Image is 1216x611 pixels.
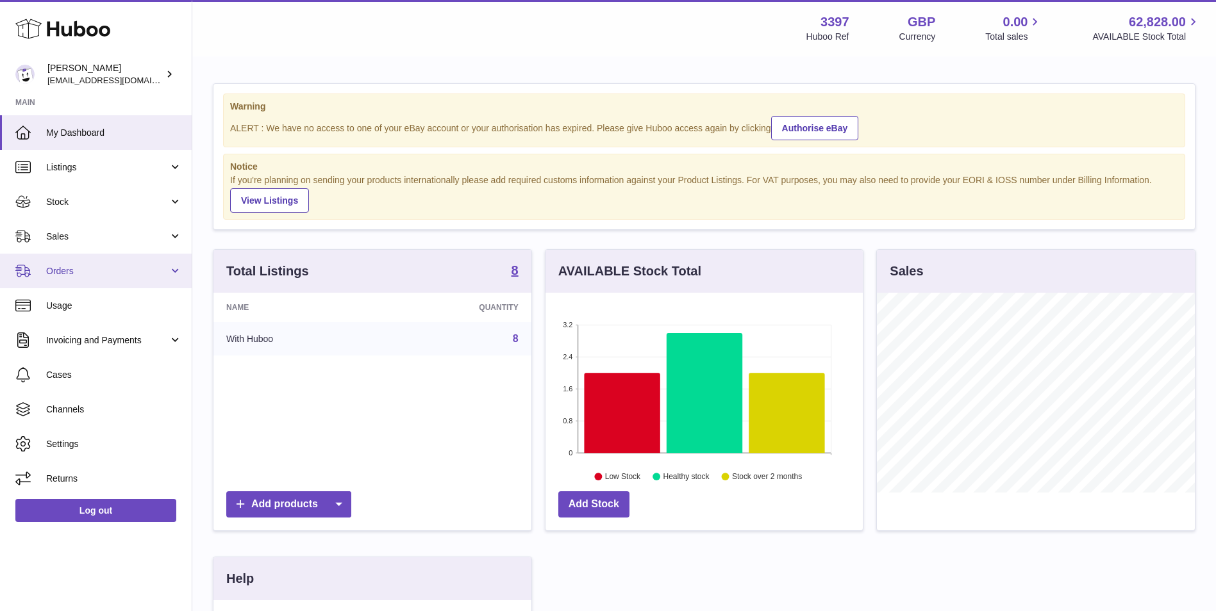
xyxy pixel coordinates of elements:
[230,174,1178,213] div: If you're planning on sending your products internationally please add required customs informati...
[513,333,519,344] a: 8
[230,188,309,213] a: View Listings
[569,449,572,457] text: 0
[47,62,163,86] div: [PERSON_NAME]
[46,369,182,381] span: Cases
[46,300,182,312] span: Usage
[985,13,1042,43] a: 0.00 Total sales
[771,116,859,140] a: Authorise eBay
[230,114,1178,140] div: ALERT : We have no access to one of your eBay account or your authorisation has expired. Please g...
[213,322,381,355] td: With Huboo
[899,31,936,43] div: Currency
[1092,31,1201,43] span: AVAILABLE Stock Total
[1092,13,1201,43] a: 62,828.00 AVAILABLE Stock Total
[985,31,1042,43] span: Total sales
[46,231,169,243] span: Sales
[820,13,849,31] strong: 3397
[226,263,309,280] h3: Total Listings
[226,570,254,587] h3: Help
[46,473,182,485] span: Returns
[605,473,641,482] text: Low Stock
[46,334,169,346] span: Invoicing and Payments
[806,31,849,43] div: Huboo Ref
[1129,13,1186,31] span: 62,828.00
[732,473,802,482] text: Stock over 2 months
[563,385,572,393] text: 1.6
[512,264,519,277] strong: 8
[46,127,182,139] span: My Dashboard
[230,101,1178,113] strong: Warning
[381,293,531,322] th: Quantity
[226,491,351,517] a: Add products
[908,13,935,31] strong: GBP
[46,196,169,208] span: Stock
[15,65,35,84] img: sales@canchema.com
[563,353,572,361] text: 2.4
[890,263,923,280] h3: Sales
[512,264,519,279] a: 8
[213,293,381,322] th: Name
[46,403,182,416] span: Channels
[46,161,169,174] span: Listings
[47,75,188,85] span: [EMAIL_ADDRESS][DOMAIN_NAME]
[663,473,710,482] text: Healthy stock
[15,499,176,522] a: Log out
[46,438,182,450] span: Settings
[563,321,572,329] text: 3.2
[563,417,572,425] text: 0.8
[46,265,169,277] span: Orders
[558,263,701,280] h3: AVAILABLE Stock Total
[1003,13,1028,31] span: 0.00
[230,161,1178,173] strong: Notice
[558,491,629,517] a: Add Stock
